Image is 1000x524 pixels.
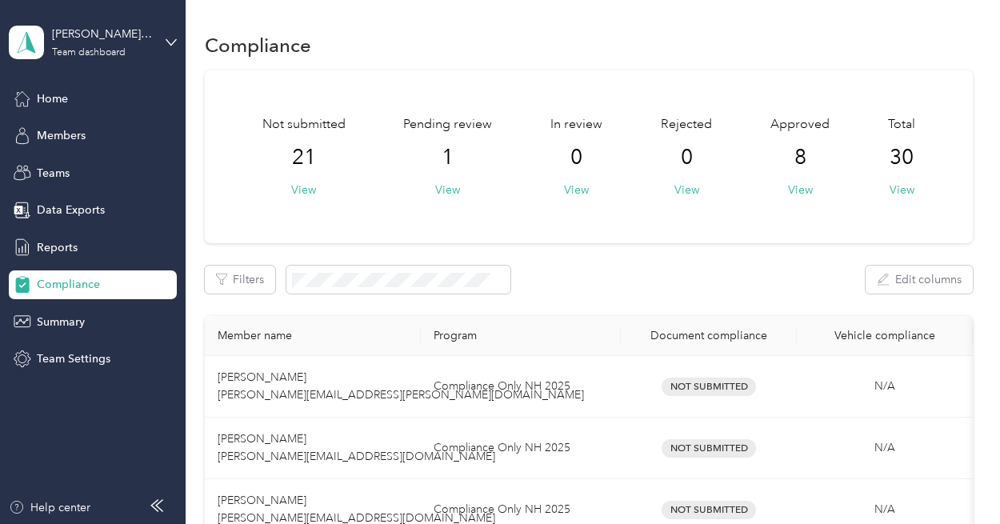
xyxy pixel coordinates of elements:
[205,266,275,294] button: Filters
[570,145,582,170] span: 0
[37,202,105,218] span: Data Exports
[866,266,973,294] button: Edit columns
[910,434,1000,524] iframe: Everlance-gr Chat Button Frame
[874,441,895,454] span: N/A
[421,418,621,479] td: Compliance Only NH 2025
[890,182,914,198] button: View
[37,276,100,293] span: Compliance
[890,145,914,170] span: 30
[403,115,492,134] span: Pending review
[205,37,311,54] h1: Compliance
[37,314,85,330] span: Summary
[888,115,915,134] span: Total
[794,145,806,170] span: 8
[262,115,346,134] span: Not submitted
[810,329,960,342] div: Vehicle compliance
[634,329,784,342] div: Document compliance
[442,145,454,170] span: 1
[37,239,78,256] span: Reports
[52,48,126,58] div: Team dashboard
[9,499,90,516] button: Help center
[662,501,756,519] span: Not Submitted
[564,182,589,198] button: View
[218,432,495,463] span: [PERSON_NAME] [PERSON_NAME][EMAIL_ADDRESS][DOMAIN_NAME]
[874,502,895,516] span: N/A
[874,379,895,393] span: N/A
[52,26,152,42] div: [PERSON_NAME][EMAIL_ADDRESS][PERSON_NAME][DOMAIN_NAME]
[435,182,460,198] button: View
[37,127,86,144] span: Members
[37,350,110,367] span: Team Settings
[674,182,699,198] button: View
[770,115,830,134] span: Approved
[788,182,813,198] button: View
[421,356,621,418] td: Compliance Only NH 2025
[292,145,316,170] span: 21
[661,115,712,134] span: Rejected
[662,378,756,396] span: Not Submitted
[218,370,584,402] span: [PERSON_NAME] [PERSON_NAME][EMAIL_ADDRESS][PERSON_NAME][DOMAIN_NAME]
[205,316,421,356] th: Member name
[550,115,602,134] span: In review
[421,316,621,356] th: Program
[681,145,693,170] span: 0
[37,90,68,107] span: Home
[291,182,316,198] button: View
[662,439,756,458] span: Not Submitted
[37,165,70,182] span: Teams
